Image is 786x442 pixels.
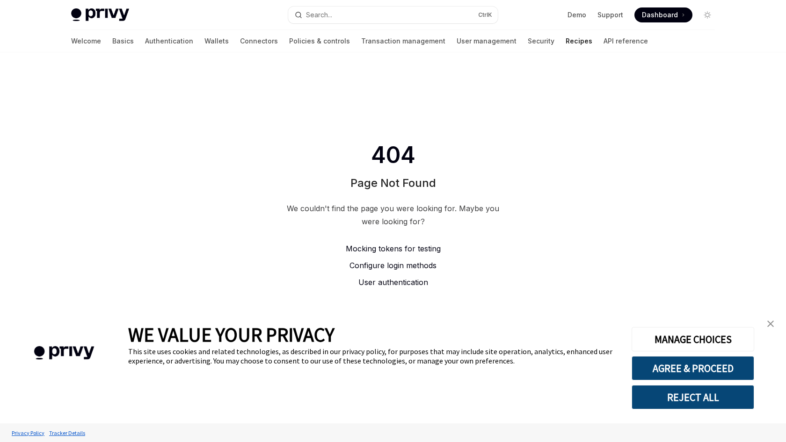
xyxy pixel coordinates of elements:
a: Wallets [204,30,229,52]
button: MANAGE CHOICES [632,327,754,351]
a: Tracker Details [47,425,87,441]
img: close banner [767,321,774,327]
a: Demo [568,10,586,20]
button: Open search [288,7,498,23]
button: REJECT ALL [632,385,754,409]
a: Mocking tokens for testing [283,243,503,254]
a: API reference [604,30,648,52]
a: Transaction management [361,30,445,52]
a: Connectors [240,30,278,52]
a: Policies & controls [289,30,350,52]
a: User authentication [283,277,503,288]
a: Configure login methods [283,260,503,271]
a: Support [597,10,623,20]
img: light logo [71,8,129,21]
a: close banner [761,314,780,333]
span: User authentication [358,278,428,287]
span: 404 [369,142,417,168]
span: Configure login methods [349,261,437,270]
span: Ctrl K [478,11,492,19]
h1: Page Not Found [350,176,436,191]
button: AGREE & PROCEED [632,356,754,380]
span: Dashboard [642,10,678,20]
a: Recipes [566,30,592,52]
a: Privacy Policy [9,425,47,441]
a: Dashboard [634,7,692,22]
a: Authentication [145,30,193,52]
a: Welcome [71,30,101,52]
button: Toggle dark mode [700,7,715,22]
div: This site uses cookies and related technologies, as described in our privacy policy, for purposes... [128,347,618,365]
a: Security [528,30,554,52]
div: Search... [306,9,332,21]
div: We couldn't find the page you were looking for. Maybe you were looking for? [283,202,503,228]
span: WE VALUE YOUR PRIVACY [128,322,335,347]
img: company logo [14,333,114,373]
span: Mocking tokens for testing [346,244,441,253]
a: Basics [112,30,134,52]
a: User management [457,30,517,52]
